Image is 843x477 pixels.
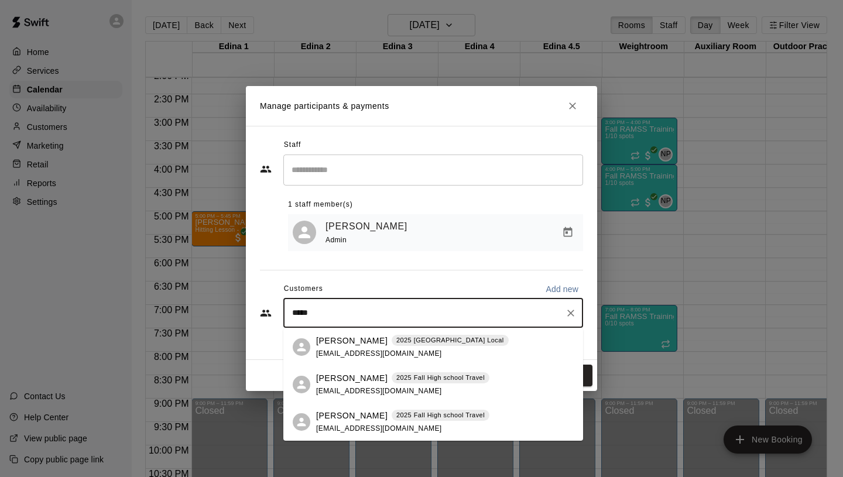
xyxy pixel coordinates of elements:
div: Start typing to search customers... [283,298,583,328]
p: 2025 Fall High school Travel [396,410,485,420]
span: [EMAIL_ADDRESS][DOMAIN_NAME] [316,387,442,395]
p: [PERSON_NAME] [316,410,388,422]
p: Manage participants & payments [260,100,389,112]
button: Clear [563,305,579,321]
svg: Customers [260,307,272,319]
span: 1 staff member(s) [288,195,353,214]
span: [EMAIL_ADDRESS][DOMAIN_NAME] [316,349,442,358]
button: Add new [541,280,583,298]
p: [PERSON_NAME] [316,372,388,385]
span: Staff [284,136,301,155]
button: Manage bookings & payment [557,222,578,243]
p: 2025 [GEOGRAPHIC_DATA] Local [396,335,504,345]
a: [PERSON_NAME] [325,219,407,234]
p: [PERSON_NAME] [316,335,388,347]
div: Grady Sandstrom [293,413,310,431]
div: Liam Davis [293,338,310,356]
div: Nick Pinkelman [293,221,316,244]
span: [EMAIL_ADDRESS][DOMAIN_NAME] [316,424,442,433]
p: Add new [546,283,578,295]
div: Grady Bright [293,376,310,393]
button: Close [562,95,583,116]
svg: Staff [260,163,272,175]
p: 2025 Fall High school Travel [396,373,485,383]
span: Admin [325,236,347,244]
span: Customers [284,280,323,298]
div: Search staff [283,155,583,186]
